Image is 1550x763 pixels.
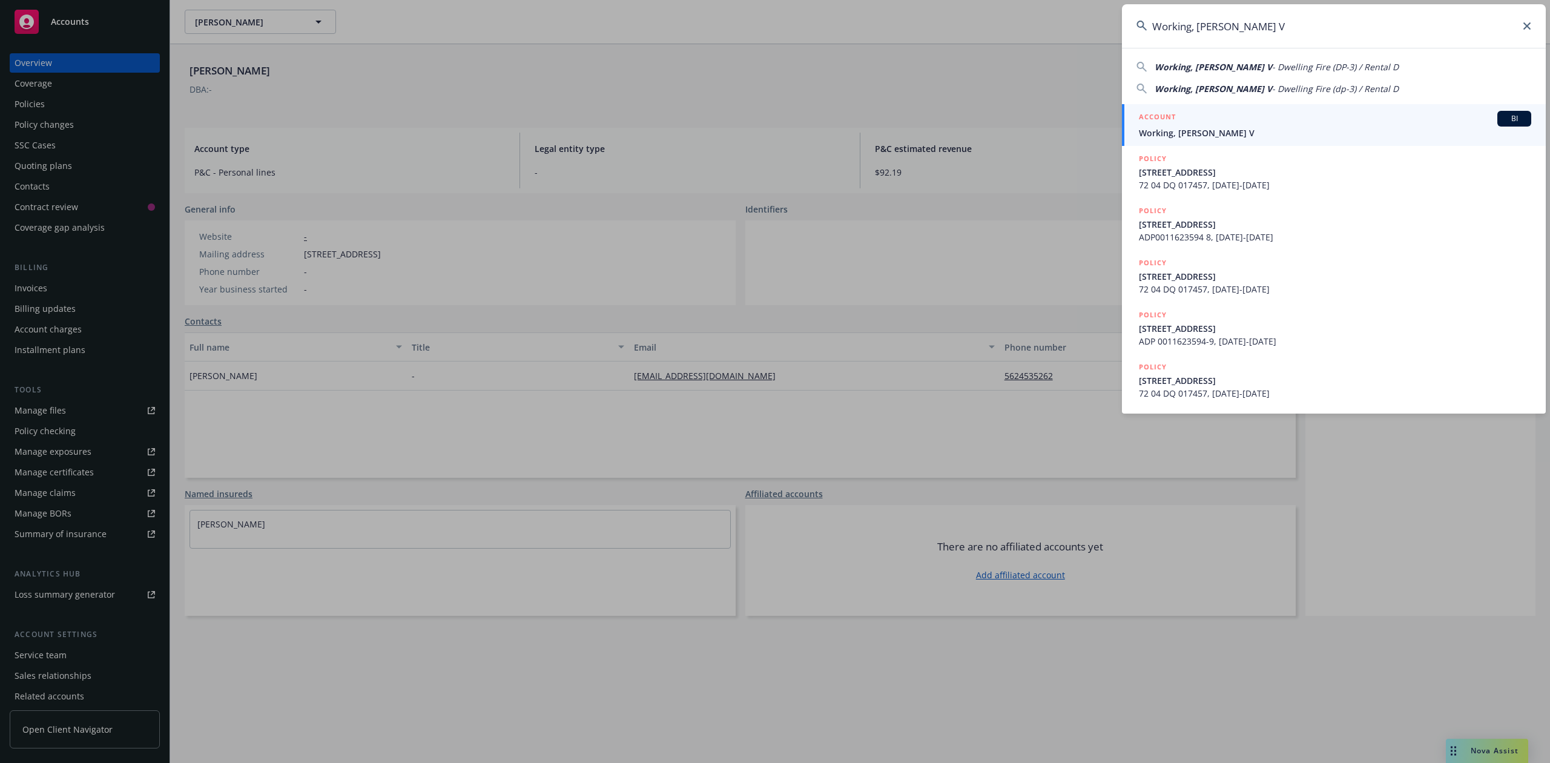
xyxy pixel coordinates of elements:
span: [STREET_ADDRESS] [1139,374,1531,387]
h5: POLICY [1139,205,1167,217]
span: - Dwelling Fire (dp-3) / Rental D [1272,83,1399,94]
a: POLICY[STREET_ADDRESS]ADP0011623594 8, [DATE]-[DATE] [1122,198,1546,250]
a: ACCOUNTBIWorking, [PERSON_NAME] V [1122,104,1546,146]
span: [STREET_ADDRESS] [1139,322,1531,335]
span: 72 04 DQ 017457, [DATE]-[DATE] [1139,179,1531,191]
span: ADP 0011623594-9, [DATE]-[DATE] [1139,335,1531,348]
a: POLICY[STREET_ADDRESS]72 04 DQ 017457, [DATE]-[DATE] [1122,250,1546,302]
h5: ACCOUNT [1139,111,1176,125]
span: 72 04 DQ 017457, [DATE]-[DATE] [1139,283,1531,296]
span: [STREET_ADDRESS] [1139,218,1531,231]
span: Working, [PERSON_NAME] V [1139,127,1531,139]
span: [STREET_ADDRESS] [1139,166,1531,179]
h5: POLICY [1139,153,1167,165]
h5: POLICY [1139,361,1167,373]
h5: POLICY [1139,309,1167,321]
span: BI [1502,113,1526,124]
span: 72 04 DQ 017457, [DATE]-[DATE] [1139,387,1531,400]
span: ADP0011623594 8, [DATE]-[DATE] [1139,231,1531,243]
span: [STREET_ADDRESS] [1139,270,1531,283]
span: - Dwelling Fire (DP-3) / Rental D [1272,61,1399,73]
h5: POLICY [1139,257,1167,269]
span: Working, [PERSON_NAME] V [1155,61,1272,73]
input: Search... [1122,4,1546,48]
a: POLICY[STREET_ADDRESS]ADP 0011623594-9, [DATE]-[DATE] [1122,302,1546,354]
a: POLICY[STREET_ADDRESS]72 04 DQ 017457, [DATE]-[DATE] [1122,354,1546,406]
a: POLICY[STREET_ADDRESS]72 04 DQ 017457, [DATE]-[DATE] [1122,146,1546,198]
span: Working, [PERSON_NAME] V [1155,83,1272,94]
